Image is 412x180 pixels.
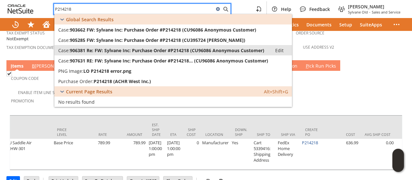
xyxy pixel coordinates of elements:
[305,127,320,137] div: Create PO
[230,139,252,170] td: Yes
[392,161,404,172] span: Oracle Guided Learning Widget. To move around, please hold and drag
[70,27,256,33] span: 903662 FW: Sylvane Inc: Purchase Order #P214218 (CU96086 Anonymous Customer)
[66,16,114,23] span: Global Search Results
[30,63,72,70] a: B[PERSON_NAME]
[58,37,70,43] span: Case:
[394,62,402,69] a: Unrolled view on
[306,63,308,69] span: P
[54,66,292,76] a: PNG Image:LO P214218 error.png
[8,18,23,31] a: Recent Records
[268,46,291,54] a: Edit:
[9,63,25,70] a: Items
[39,18,54,31] a: Home
[11,76,39,81] a: Coupon Code
[18,90,70,95] a: Enable Item Line Shipping
[392,149,404,172] iframe: Click here to launch Oracle Guided Learning Help Panel
[66,89,112,95] span: Current Page Results
[276,139,300,170] td: FedEx Home Delivery
[8,5,33,14] svg: logo
[257,132,271,137] div: Ship To
[54,76,292,86] a: Purchase Order:P214218 (ACHR West Inc.)Edit:
[12,21,19,28] svg: Recent Records
[58,27,70,33] span: Case:
[187,127,196,137] div: Ship Cost
[339,22,352,28] span: Setup
[6,45,67,50] a: Tax Exemption Document URL
[112,139,147,170] td: 789.99
[54,18,82,31] a: Activities
[70,58,268,64] span: 907631 RE: FW: Sylvane Inc: Purchase Order #P214218... (CU96086 Anonymous Customer)
[324,139,360,170] td: 636.99
[70,47,264,53] span: 906381 Re: FW: Sylvane Inc: Purchase Order #P214218 (CU96086 Anonymous Customer)
[54,24,292,35] a: Case:903662 FW: Sylvane Inc: Purchase Order #P214218 (CU96086 Anonymous Customer)Edit:
[356,18,386,31] a: SuiteApps
[6,36,29,42] span: NotExempt
[304,63,338,70] a: Pick Run Picks
[389,18,404,31] div: More menus
[360,139,395,170] td: 0.00
[152,122,161,137] div: Est. Ship Date
[11,98,34,104] a: Promotion
[306,22,332,28] span: Documents
[147,139,165,170] td: [DATE] 1:00:00 pm
[70,37,245,43] span: 905285 FW: Sylvane Inc: Purchase Order #P214218 (CU395724 [PERSON_NAME])
[182,139,201,170] td: 0
[348,4,400,10] span: [PERSON_NAME]
[222,5,229,13] svg: Search
[11,63,12,69] span: I
[335,18,356,31] a: Setup
[42,21,50,28] svg: Home
[58,68,83,74] span: PNG Image:
[76,139,112,170] td: 789.99
[117,132,142,137] div: Amount
[54,97,292,107] a: No results found
[235,127,247,137] div: Down. Ship
[54,5,214,13] input: Search
[32,63,35,69] span: B
[52,139,76,170] td: Base Price
[83,68,131,74] span: LO P214218 error.png
[23,18,39,31] div: Shortcuts
[369,10,370,14] span: -
[365,132,390,137] div: Avg Ship Cost
[281,132,295,137] div: Ship Via
[58,47,70,53] span: Case:
[94,78,151,84] span: P214218 (ACHR West Inc.)
[165,139,182,170] td: [DATE] 1:00:00 pm
[296,30,324,36] a: Order Source
[348,10,368,14] span: Sylvane Old
[58,99,95,105] span: No results found
[6,71,12,76] img: Checked
[6,30,45,36] a: Tax Exempt Status
[54,55,292,66] a: Case:907631 RE: FW: Sylvane Inc: Purchase Order #P214218... (CU96086 Anonymous Customer)Edit:
[329,132,355,137] div: Cost
[57,127,71,137] div: Price Level
[360,22,382,28] span: SuiteApps
[58,78,94,84] span: Purchase Order:
[54,45,292,55] a: Case:906381 Re: FW: Sylvane Inc: Purchase Order #P214218 (CU96086 Anonymous Customer)Edit:
[54,35,292,45] a: Case:905285 FW: Sylvane Inc: Purchase Order #P214218 (CU395724 [PERSON_NAME])Edit:
[372,10,400,14] span: Sales and Service
[264,89,288,95] span: Alt+Shift+G
[303,44,334,50] a: Use Address V2
[170,132,177,137] div: ETA
[303,18,335,31] a: Documents
[302,140,318,146] a: P214218
[201,139,230,170] td: Manufacturer
[81,132,107,137] div: Rate
[252,139,276,170] td: Cart 5339416: Shipping Address
[281,6,291,12] span: Help
[27,21,35,28] svg: Shortcuts
[205,132,225,137] div: Location
[58,58,70,64] span: Case:
[309,6,330,12] span: Feedback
